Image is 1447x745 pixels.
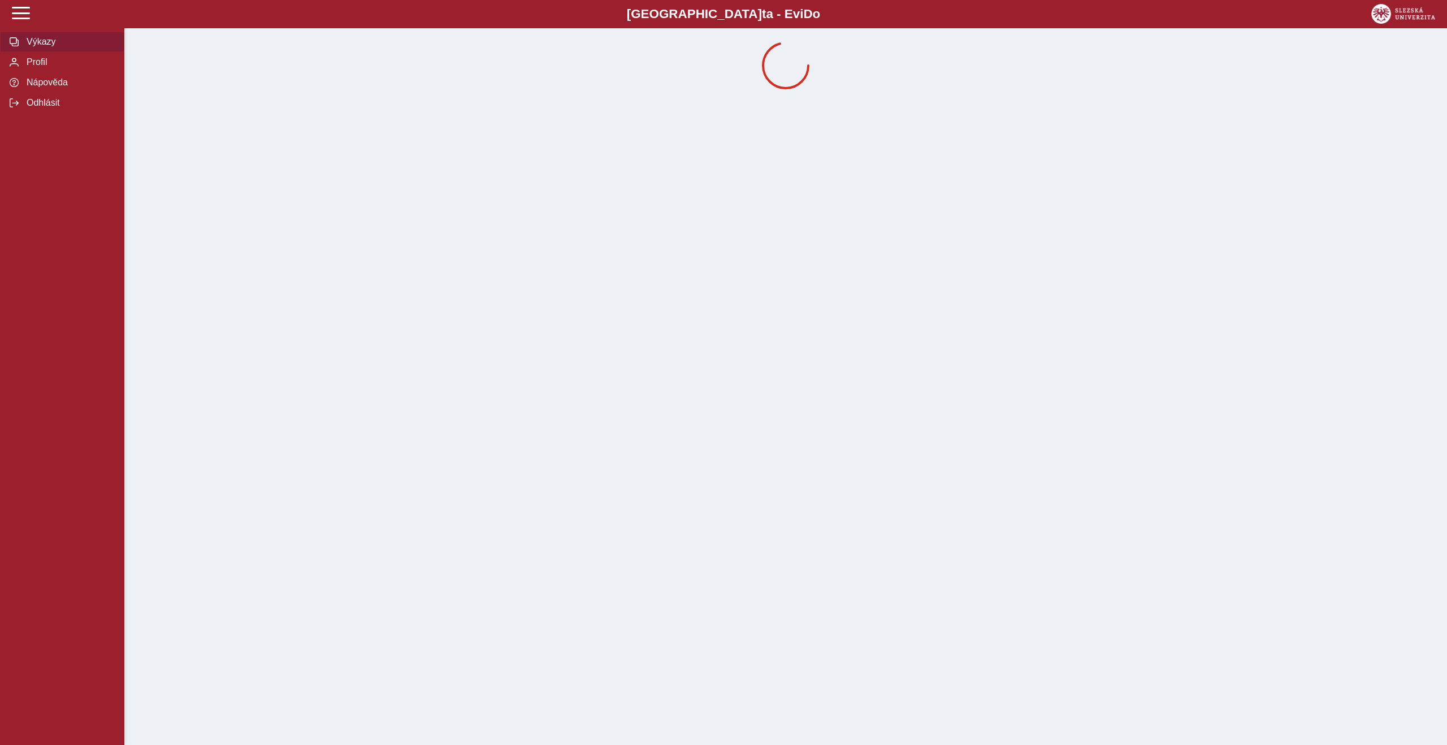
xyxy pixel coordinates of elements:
span: Odhlásit [23,98,115,108]
span: Nápověda [23,77,115,88]
span: D [803,7,812,21]
span: Výkazy [23,37,115,47]
img: logo_web_su.png [1371,4,1435,24]
b: [GEOGRAPHIC_DATA] a - Evi [34,7,1413,21]
span: o [813,7,821,21]
span: t [762,7,766,21]
span: Profil [23,57,115,67]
